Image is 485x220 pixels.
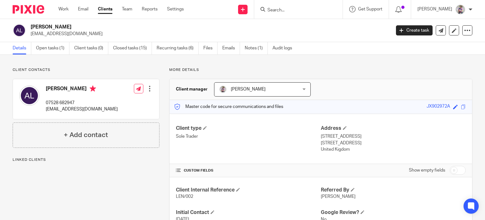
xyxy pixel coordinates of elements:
[176,86,208,92] h3: Client manager
[142,6,158,12] a: Reports
[36,42,69,54] a: Open tasks (1)
[113,42,152,54] a: Closed tasks (15)
[231,87,266,91] span: [PERSON_NAME]
[78,6,88,12] a: Email
[167,6,184,12] a: Settings
[417,6,452,12] p: [PERSON_NAME]
[321,194,356,199] span: [PERSON_NAME]
[46,106,118,112] p: [EMAIL_ADDRESS][DOMAIN_NAME]
[203,42,218,54] a: Files
[19,85,39,106] img: svg%3E
[245,42,268,54] a: Notes (1)
[222,42,240,54] a: Emails
[321,140,466,146] p: [STREET_ADDRESS]
[176,168,321,173] h4: CUSTOM FIELDS
[176,194,193,199] span: LEN/002
[176,125,321,132] h4: Client type
[455,4,465,15] img: DBTieDye.jpg
[174,104,283,110] p: Master code for secure communications and files
[46,85,118,93] h4: [PERSON_NAME]
[321,133,466,140] p: [STREET_ADDRESS]
[169,67,472,72] p: More details
[321,209,466,216] h4: Google Review?
[321,125,466,132] h4: Address
[272,42,297,54] a: Audit logs
[74,42,108,54] a: Client tasks (0)
[31,31,386,37] p: [EMAIL_ADDRESS][DOMAIN_NAME]
[267,8,324,13] input: Search
[46,100,118,106] p: 07528 682947
[219,85,227,93] img: DBTieDye.jpg
[98,6,112,12] a: Clients
[157,42,199,54] a: Recurring tasks (6)
[358,7,382,11] span: Get Support
[13,67,159,72] p: Client contacts
[64,130,108,140] h4: + Add contact
[396,25,433,35] a: Create task
[13,5,44,14] img: Pixie
[122,6,132,12] a: Team
[13,157,159,162] p: Linked clients
[90,85,96,92] i: Primary
[176,187,321,193] h4: Client Internal Reference
[427,103,450,110] div: JX902972A
[176,209,321,216] h4: Initial Contact
[13,24,26,37] img: svg%3E
[321,146,466,153] p: United Kigdom
[409,167,445,173] label: Show empty fields
[176,133,321,140] p: Sole Trader
[321,187,466,193] h4: Referred By
[58,6,69,12] a: Work
[13,42,31,54] a: Details
[31,24,315,30] h2: [PERSON_NAME]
